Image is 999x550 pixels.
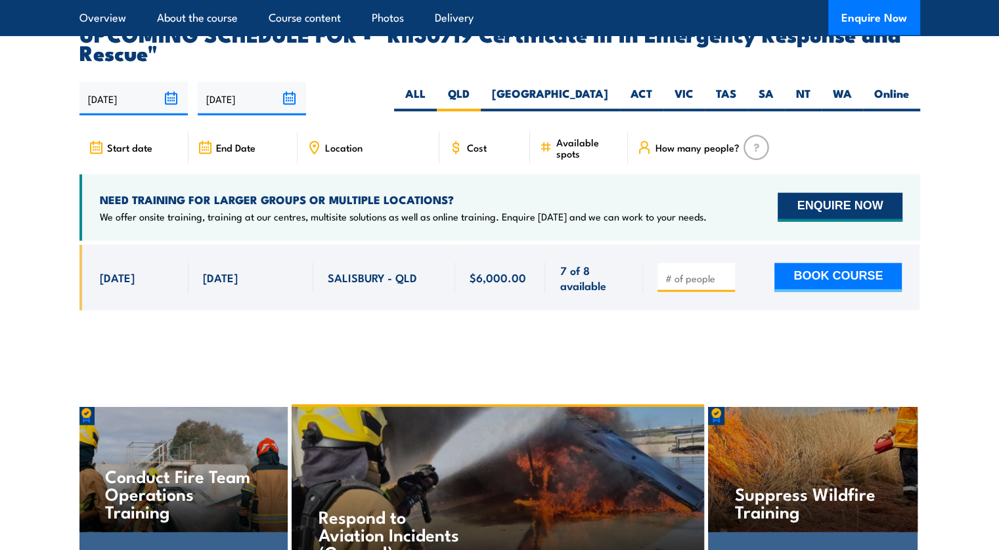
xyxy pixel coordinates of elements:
span: $6,000.00 [470,270,526,285]
label: VIC [663,86,705,112]
input: From date [79,82,188,116]
label: NT [785,86,822,112]
span: 7 of 8 available [560,263,629,293]
h4: NEED TRAINING FOR LARGER GROUPS OR MULTIPLE LOCATIONS? [100,192,707,207]
span: End Date [216,142,255,153]
input: # of people [665,272,730,285]
span: Available spots [556,137,619,159]
label: Online [863,86,920,112]
label: QLD [437,86,481,112]
span: Location [325,142,363,153]
span: [DATE] [100,270,135,285]
label: SA [747,86,785,112]
label: ACT [619,86,663,112]
span: Cost [467,142,487,153]
span: SALISBURY - QLD [328,270,417,285]
label: ALL [394,86,437,112]
input: To date [198,82,306,116]
h4: Suppress Wildfire Training [735,484,891,520]
p: We offer onsite training, training at our centres, multisite solutions as well as online training... [100,210,707,223]
button: ENQUIRE NOW [778,193,902,222]
h4: Conduct Fire Team Operations Training [105,467,261,520]
h2: UPCOMING SCHEDULE FOR - "RII30719 Certificate III in Emergency Response and Rescue" [79,24,920,61]
button: BOOK COURSE [774,263,902,292]
span: [DATE] [203,270,238,285]
label: [GEOGRAPHIC_DATA] [481,86,619,112]
span: How many people? [655,142,740,153]
span: Start date [107,142,152,153]
label: TAS [705,86,747,112]
label: WA [822,86,863,112]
